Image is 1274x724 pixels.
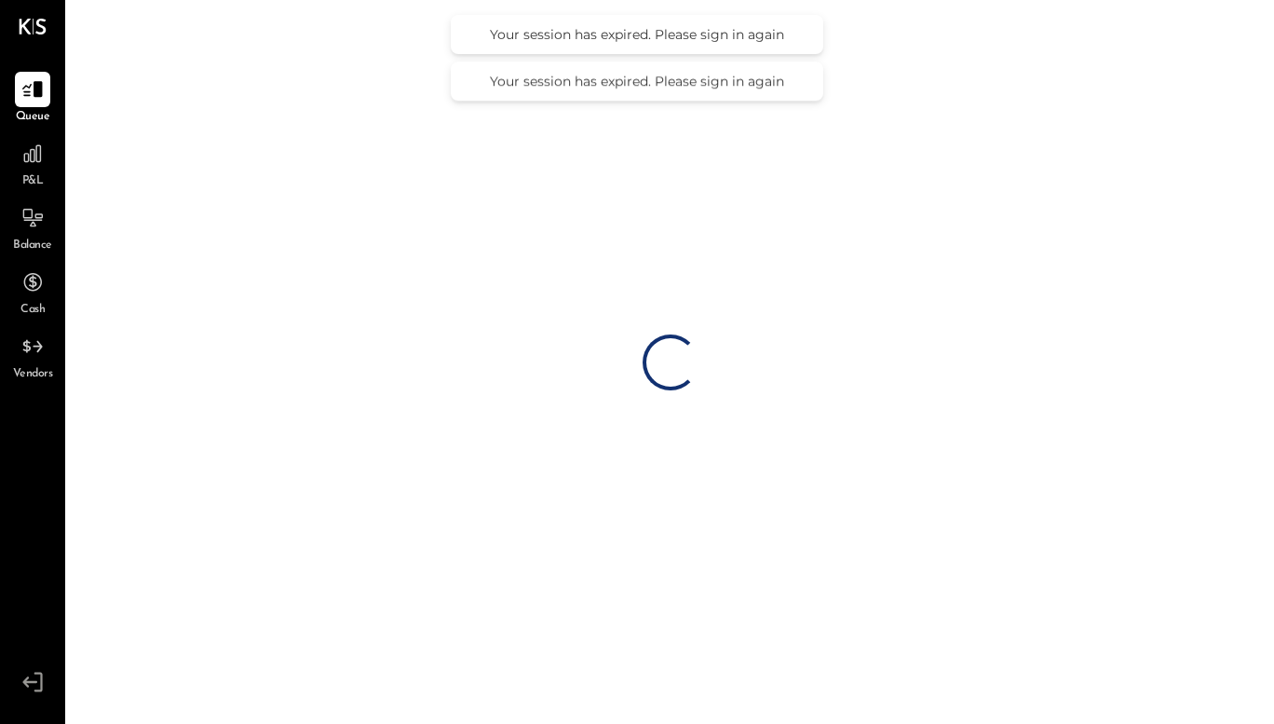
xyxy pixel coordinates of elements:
a: Vendors [1,329,64,383]
span: Vendors [13,366,53,383]
a: P&L [1,136,64,190]
div: Your session has expired. Please sign in again [469,73,805,89]
div: Your session has expired. Please sign in again [469,26,805,43]
a: Balance [1,200,64,254]
a: Queue [1,72,64,126]
span: Queue [16,109,50,126]
span: Cash [20,302,45,319]
span: P&L [22,173,44,190]
a: Cash [1,265,64,319]
span: Balance [13,238,52,254]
